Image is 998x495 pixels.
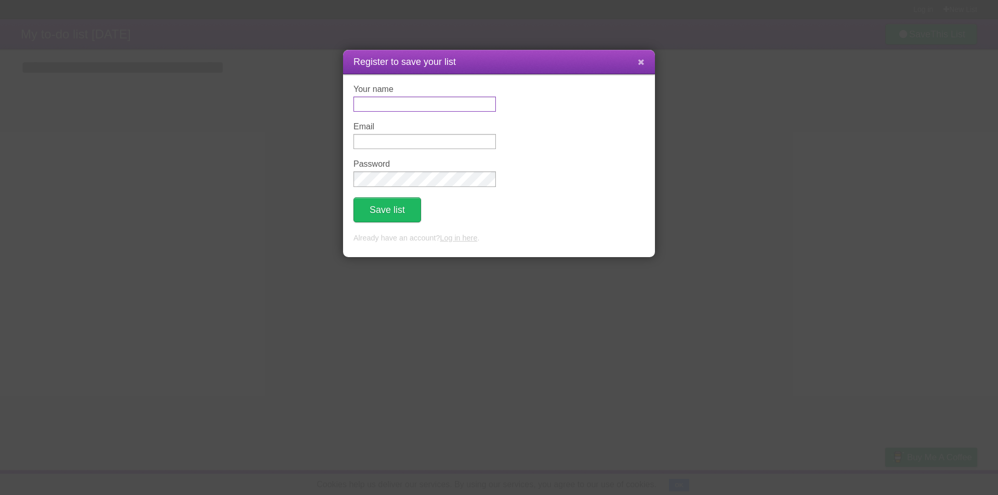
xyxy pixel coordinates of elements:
label: Your name [353,85,496,94]
label: Email [353,122,496,131]
button: Save list [353,197,421,222]
h1: Register to save your list [353,55,645,69]
label: Password [353,159,496,169]
a: Log in here [440,234,477,242]
p: Already have an account? . [353,233,645,244]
